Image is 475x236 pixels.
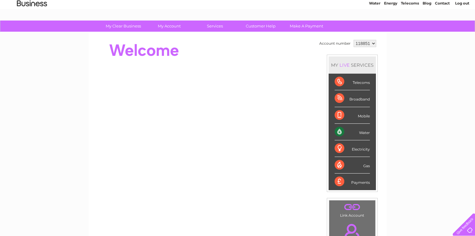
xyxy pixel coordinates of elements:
[236,21,286,32] a: Customer Help
[401,26,419,30] a: Telecoms
[335,90,370,107] div: Broadband
[361,3,403,11] a: 0333 014 3131
[335,107,370,124] div: Mobile
[338,62,351,68] div: LIVE
[190,21,240,32] a: Services
[335,124,370,140] div: Water
[335,74,370,90] div: Telecoms
[98,21,148,32] a: My Clear Business
[144,21,194,32] a: My Account
[331,202,374,212] a: .
[369,26,380,30] a: Water
[423,26,431,30] a: Blog
[329,200,376,219] td: Link Account
[455,26,469,30] a: Log out
[329,56,376,74] div: MY SERVICES
[318,38,352,49] td: Account number
[335,157,370,174] div: Gas
[384,26,397,30] a: Energy
[95,3,380,29] div: Clear Business is a trading name of Verastar Limited (registered in [GEOGRAPHIC_DATA] No. 3667643...
[335,140,370,157] div: Electricity
[435,26,450,30] a: Contact
[335,174,370,190] div: Payments
[17,16,47,34] img: logo.png
[282,21,331,32] a: Make A Payment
